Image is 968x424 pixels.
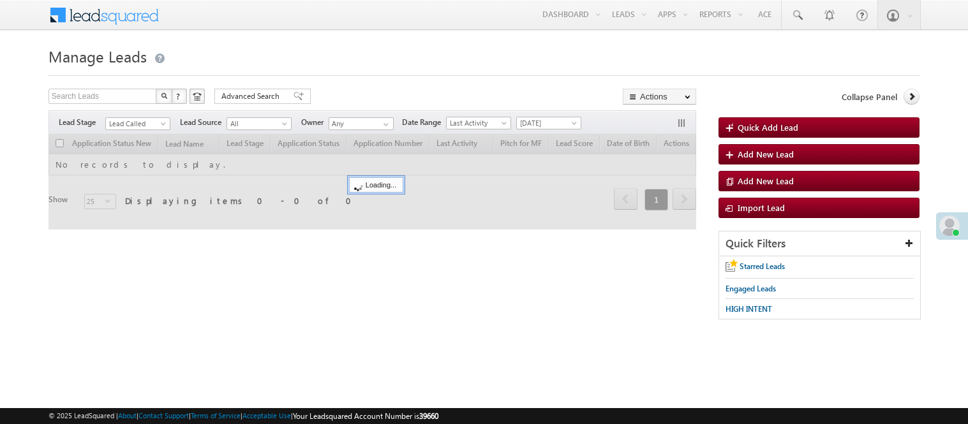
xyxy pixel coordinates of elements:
span: Collapse Panel [842,91,897,103]
span: All [227,118,288,129]
a: Lead Called [105,117,170,130]
img: Search [161,92,167,99]
span: 39660 [419,411,438,421]
span: Advanced Search [221,91,283,102]
span: Lead Called [106,118,167,129]
a: About [118,411,137,420]
span: Quick Add Lead [738,122,798,133]
span: Lead Stage [59,117,105,128]
a: Contact Support [138,411,189,420]
span: ? [176,91,182,101]
span: Last Activity [447,117,507,129]
input: Type to Search [329,117,394,130]
a: [DATE] [516,117,581,129]
a: Acceptable Use [242,411,291,420]
a: Terms of Service [191,411,241,420]
button: Actions [623,89,696,105]
div: Loading... [349,177,403,193]
span: Date Range [402,117,446,128]
a: All [227,117,292,130]
span: Owner [301,117,329,128]
span: Add New Lead [738,175,794,186]
span: Starred Leads [740,261,785,271]
span: © 2025 LeadSquared | | | | | [48,410,438,422]
button: ? [172,89,187,104]
span: HIGH INTENT [726,304,772,314]
span: Your Leadsquared Account Number is [293,411,438,421]
a: Last Activity [446,117,511,129]
div: Quick Filters [719,231,920,256]
span: Manage Leads [48,46,147,66]
a: Show All Items [376,118,392,131]
span: Import Lead [738,202,785,213]
span: Lead Source [180,117,227,128]
span: [DATE] [517,117,577,129]
span: Engaged Leads [726,284,776,293]
span: Add New Lead [738,149,794,159]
